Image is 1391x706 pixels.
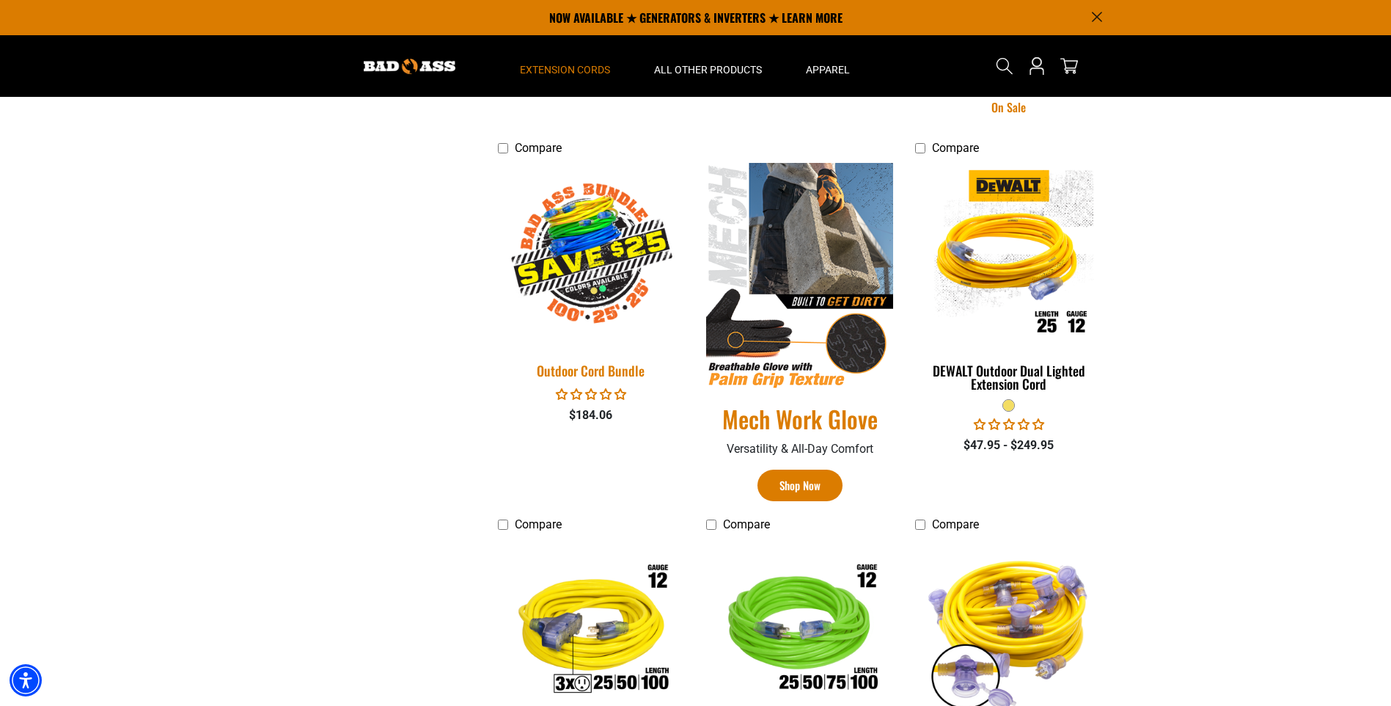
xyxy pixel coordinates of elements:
div: DEWALT Outdoor Dual Lighted Extension Cord [915,364,1102,390]
summary: Extension Cords [498,35,632,97]
div: Outdoor Cord Bundle [498,364,685,377]
a: DEWALT Outdoor Dual Lighted Extension Cord DEWALT Outdoor Dual Lighted Extension Cord [915,163,1102,399]
img: Bad Ass Extension Cords [364,59,455,74]
span: Extension Cords [520,63,610,76]
span: Compare [723,517,770,531]
img: Outdoor Cord Bundle [488,161,694,349]
summary: Apparel [784,35,872,97]
a: Outdoor Cord Bundle Outdoor Cord Bundle [498,163,685,386]
span: Compare [932,517,979,531]
div: Accessibility Menu [10,664,42,696]
span: Compare [515,141,562,155]
span: 0.00 stars [974,418,1044,432]
span: Compare [515,517,562,531]
div: $47.95 - $249.95 [915,437,1102,454]
img: DEWALT Outdoor Dual Lighted Extension Cord [917,170,1101,338]
a: cart [1057,57,1081,75]
span: Apparel [806,63,850,76]
div: On Sale [915,101,1102,113]
img: Mech Work Glove [706,163,893,390]
div: $184.06 [498,407,685,424]
a: Shop Now [757,470,843,501]
summary: All Other Products [632,35,784,97]
p: Versatility & All-Day Comfort [706,440,893,458]
span: Compare [932,141,979,155]
span: All Other Products [654,63,762,76]
a: Mech Work Glove [706,404,893,434]
a: Open this option [1025,35,1049,97]
summary: Search [993,54,1016,78]
span: 0.00 stars [556,387,626,401]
